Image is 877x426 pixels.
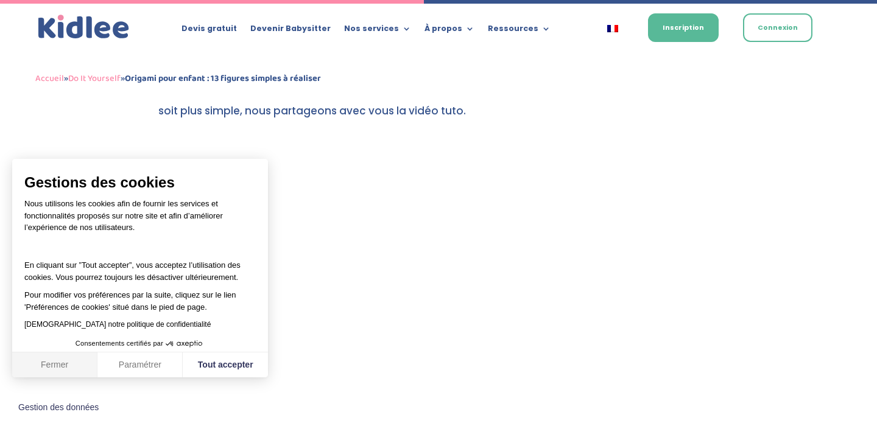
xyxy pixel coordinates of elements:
svg: Axeptio [166,326,202,362]
button: Tout accepter [183,352,268,378]
a: Kidlee Logo [35,12,132,42]
span: Consentements certifiés par [76,340,163,347]
a: Devenir Babysitter [250,24,331,38]
a: À propos [424,24,474,38]
a: Inscription [648,13,719,42]
a: Devis gratuit [181,24,237,38]
a: Do It Yourself [68,71,121,86]
img: Français [607,25,618,32]
a: Ressources [488,24,551,38]
span: Gestions des cookies [24,173,256,192]
button: Fermer le widget sans consentement [11,395,106,421]
span: » » [35,71,321,86]
p: En cliquant sur ”Tout accepter”, vous acceptez l’utilisation des cookies. Vous pourrez toujours l... [24,248,256,284]
a: [DEMOGRAPHIC_DATA] notre politique de confidentialité [24,320,211,329]
img: logo_kidlee_bleu [35,12,132,42]
button: Paramétrer [97,352,183,378]
p: Pour modifier vos préférences par la suite, cliquez sur le lien 'Préférences de cookies' situé da... [24,289,256,313]
button: Consentements certifiés par [69,336,211,352]
p: Nous utilisons les cookies afin de fournir les services et fonctionnalités proposés sur notre sit... [24,198,256,242]
strong: Origami pour enfant : 13 figures simples à réaliser [125,71,321,86]
span: Gestion des données [18,402,99,413]
a: Accueil [35,71,64,86]
a: Nos services [344,24,411,38]
a: Connexion [743,13,812,42]
button: Fermer [12,352,97,378]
